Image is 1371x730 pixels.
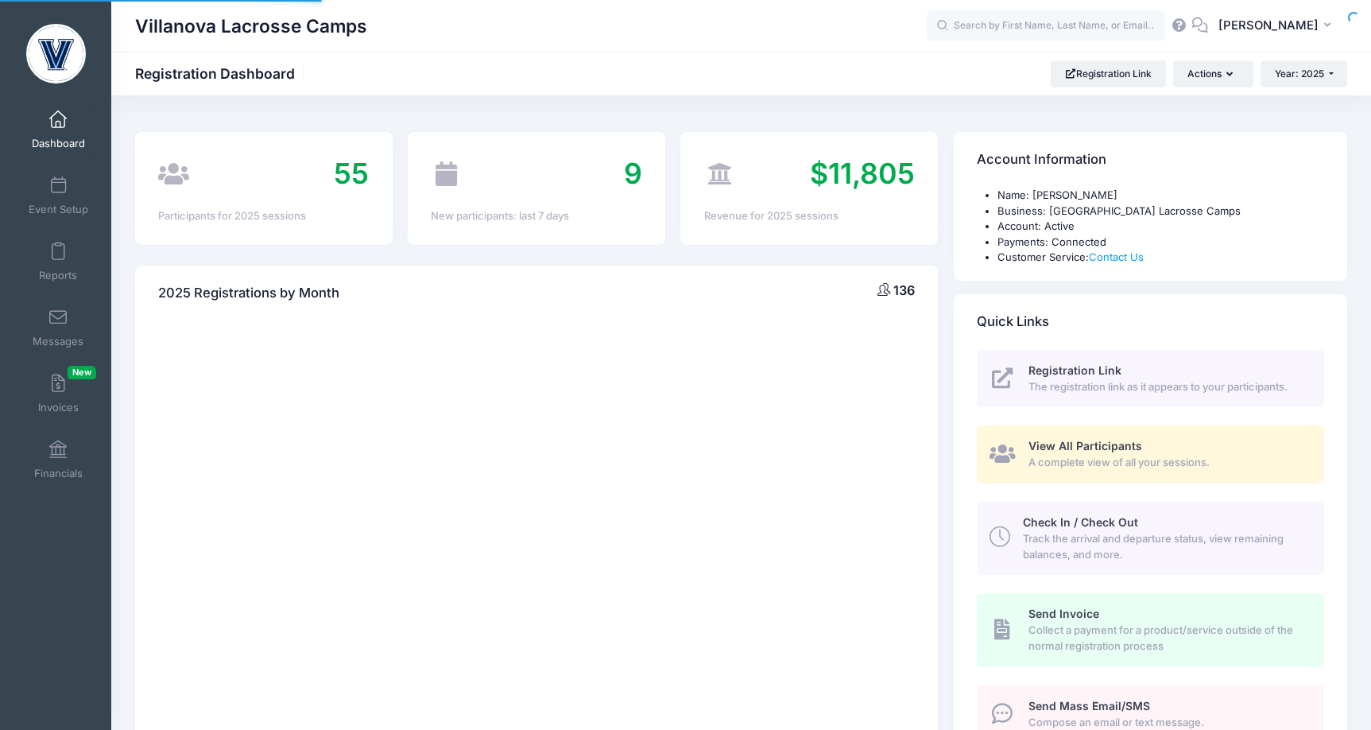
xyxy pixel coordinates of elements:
[624,156,642,191] span: 9
[997,188,1324,204] li: Name: [PERSON_NAME]
[29,203,88,216] span: Event Setup
[21,234,96,289] a: Reports
[997,204,1324,219] li: Business: [GEOGRAPHIC_DATA] Lacrosse Camps
[977,350,1324,408] a: Registration Link The registration link as it appears to your participants.
[21,168,96,223] a: Event Setup
[334,156,369,191] span: 55
[977,138,1106,183] h4: Account Information
[1028,607,1099,620] span: Send Invoice
[1028,623,1306,654] span: Collect a payment for a product/service outside of the normal registration process
[32,137,85,150] span: Dashboard
[1028,439,1142,452] span: View All Participants
[893,282,915,298] span: 136
[26,24,86,83] img: Villanova Lacrosse Camps
[977,425,1324,483] a: View All Participants A complete view of all your sessions.
[38,401,79,414] span: Invoices
[1023,531,1306,562] span: Track the arrival and departure status, view remaining balances, and more.
[21,432,96,487] a: Financials
[1028,455,1306,471] span: A complete view of all your sessions.
[34,467,83,480] span: Financials
[1023,515,1138,529] span: Check In / Check Out
[997,235,1324,250] li: Payments: Connected
[33,335,83,348] span: Messages
[1275,68,1324,80] span: Year: 2025
[1028,379,1306,395] span: The registration link as it appears to your participants.
[158,270,339,316] h4: 2025 Registrations by Month
[1173,60,1253,87] button: Actions
[977,299,1049,344] h4: Quick Links
[158,208,369,224] div: Participants for 2025 sessions
[135,65,308,82] h1: Registration Dashboard
[21,102,96,157] a: Dashboard
[927,10,1165,42] input: Search by First Name, Last Name, or Email...
[135,8,367,45] h1: Villanova Lacrosse Camps
[977,593,1324,666] a: Send Invoice Collect a payment for a product/service outside of the normal registration process
[1028,699,1150,713] span: Send Mass Email/SMS
[997,250,1324,266] li: Customer Service:
[810,156,915,191] span: $11,805
[1028,363,1121,377] span: Registration Link
[1261,60,1347,87] button: Year: 2025
[21,366,96,421] a: InvoicesNew
[1208,8,1347,45] button: [PERSON_NAME]
[1051,60,1166,87] a: Registration Link
[1089,250,1144,263] a: Contact Us
[68,366,96,379] span: New
[39,269,77,282] span: Reports
[997,219,1324,235] li: Account: Active
[1218,17,1319,34] span: [PERSON_NAME]
[704,208,915,224] div: Revenue for 2025 sessions
[977,502,1324,575] a: Check In / Check Out Track the arrival and departure status, view remaining balances, and more.
[431,208,641,224] div: New participants: last 7 days
[21,300,96,355] a: Messages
